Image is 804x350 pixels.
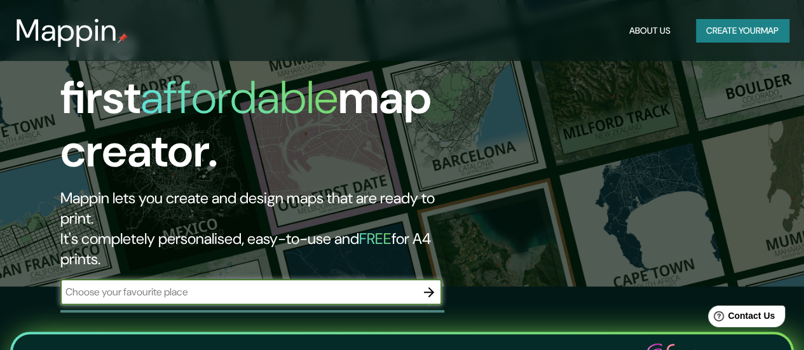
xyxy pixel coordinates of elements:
[60,18,463,188] h1: The first map creator.
[696,19,789,43] button: Create yourmap
[140,68,338,127] h1: affordable
[15,13,118,48] h3: Mappin
[624,19,676,43] button: About Us
[691,300,790,336] iframe: Help widget launcher
[60,285,416,299] input: Choose your favourite place
[60,188,463,269] h2: Mappin lets you create and design maps that are ready to print. It's completely personalised, eas...
[359,229,392,248] h5: FREE
[118,33,128,43] img: mappin-pin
